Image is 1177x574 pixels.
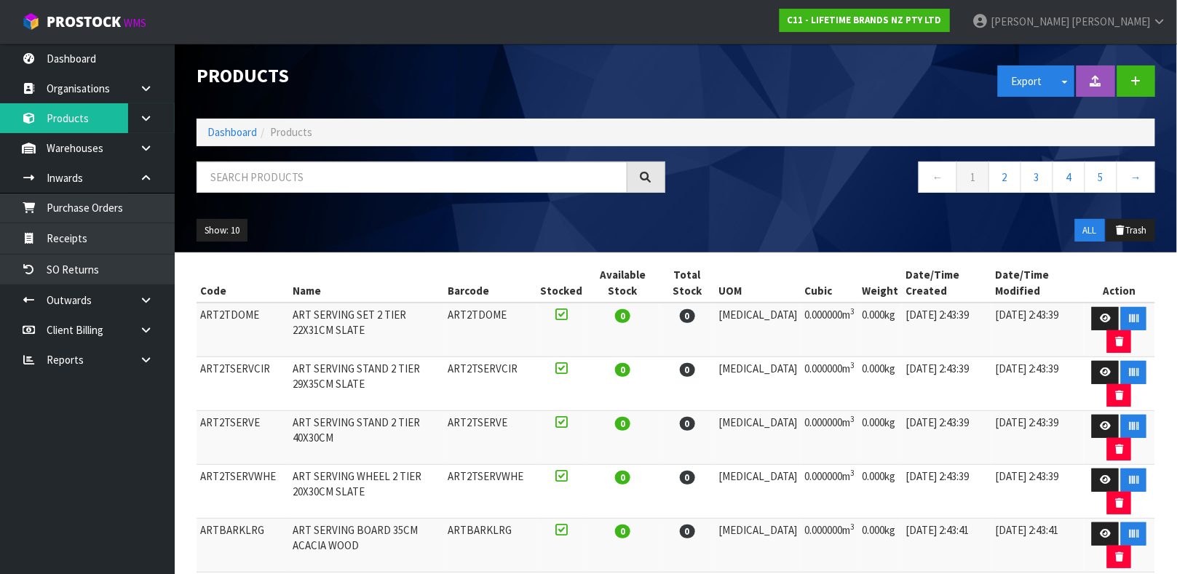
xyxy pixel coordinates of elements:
[124,16,146,30] small: WMS
[780,9,950,32] a: C11 - LIFETIME BRANDS NZ PTY LTD
[902,519,991,573] td: [DATE] 2:43:41
[715,411,801,465] td: [MEDICAL_DATA]
[615,525,630,538] span: 0
[715,465,801,519] td: [MEDICAL_DATA]
[680,309,695,323] span: 0
[801,411,858,465] td: 0.000000m
[715,357,801,411] td: [MEDICAL_DATA]
[680,471,695,485] span: 0
[197,162,627,193] input: Search products
[289,465,444,519] td: ART SERVING WHEEL 2 TIER 20X30CM SLATE
[1071,15,1150,28] span: [PERSON_NAME]
[444,263,536,303] th: Barcode
[858,303,902,357] td: 0.000kg
[956,162,989,193] a: 1
[680,417,695,431] span: 0
[444,465,536,519] td: ART2TSERVWHE
[615,309,630,323] span: 0
[991,465,1084,519] td: [DATE] 2:43:39
[586,263,659,303] th: Available Stock
[207,125,257,139] a: Dashboard
[902,411,991,465] td: [DATE] 2:43:39
[270,125,312,139] span: Products
[197,519,289,573] td: ARTBARKLRG
[715,263,801,303] th: UOM
[715,303,801,357] td: [MEDICAL_DATA]
[801,465,858,519] td: 0.000000m
[1085,162,1117,193] a: 5
[850,306,855,316] sup: 3
[858,411,902,465] td: 0.000kg
[680,525,695,538] span: 0
[197,263,289,303] th: Code
[858,357,902,411] td: 0.000kg
[444,411,536,465] td: ART2TSERVE
[197,357,289,411] td: ART2TSERVCIR
[902,357,991,411] td: [DATE] 2:43:39
[991,357,1084,411] td: [DATE] 2:43:39
[988,162,1021,193] a: 2
[289,411,444,465] td: ART SERVING STAND 2 TIER 40X30CM
[615,363,630,377] span: 0
[1084,263,1155,303] th: Action
[850,360,855,370] sup: 3
[902,303,991,357] td: [DATE] 2:43:39
[659,263,715,303] th: Total Stock
[47,12,121,31] span: ProStock
[197,65,665,87] h1: Products
[197,411,289,465] td: ART2TSERVE
[788,14,942,26] strong: C11 - LIFETIME BRANDS NZ PTY LTD
[1053,162,1085,193] a: 4
[680,363,695,377] span: 0
[687,162,1156,197] nav: Page navigation
[991,263,1084,303] th: Date/Time Modified
[289,263,444,303] th: Name
[801,519,858,573] td: 0.000000m
[850,522,855,532] sup: 3
[22,12,40,31] img: cube-alt.png
[444,303,536,357] td: ART2TDOME
[991,303,1084,357] td: [DATE] 2:43:39
[850,468,855,478] sup: 3
[998,65,1056,97] button: Export
[536,263,586,303] th: Stocked
[1021,162,1053,193] a: 3
[991,519,1084,573] td: [DATE] 2:43:41
[919,162,957,193] a: ←
[991,15,1069,28] span: [PERSON_NAME]
[858,263,902,303] th: Weight
[197,465,289,519] td: ART2TSERVWHE
[444,519,536,573] td: ARTBARKLRG
[615,417,630,431] span: 0
[289,303,444,357] td: ART SERVING SET 2 TIER 22X31CM SLATE
[801,263,858,303] th: Cubic
[858,465,902,519] td: 0.000kg
[858,519,902,573] td: 0.000kg
[1075,219,1105,242] button: ALL
[991,411,1084,465] td: [DATE] 2:43:39
[1117,162,1155,193] a: →
[289,519,444,573] td: ART SERVING BOARD 35CM ACACIA WOOD
[1106,219,1155,242] button: Trash
[615,471,630,485] span: 0
[902,465,991,519] td: [DATE] 2:43:39
[289,357,444,411] td: ART SERVING STAND 2 TIER 29X35CM SLATE
[197,303,289,357] td: ART2TDOME
[801,303,858,357] td: 0.000000m
[902,263,991,303] th: Date/Time Created
[197,219,247,242] button: Show: 10
[801,357,858,411] td: 0.000000m
[715,519,801,573] td: [MEDICAL_DATA]
[444,357,536,411] td: ART2TSERVCIR
[850,414,855,424] sup: 3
